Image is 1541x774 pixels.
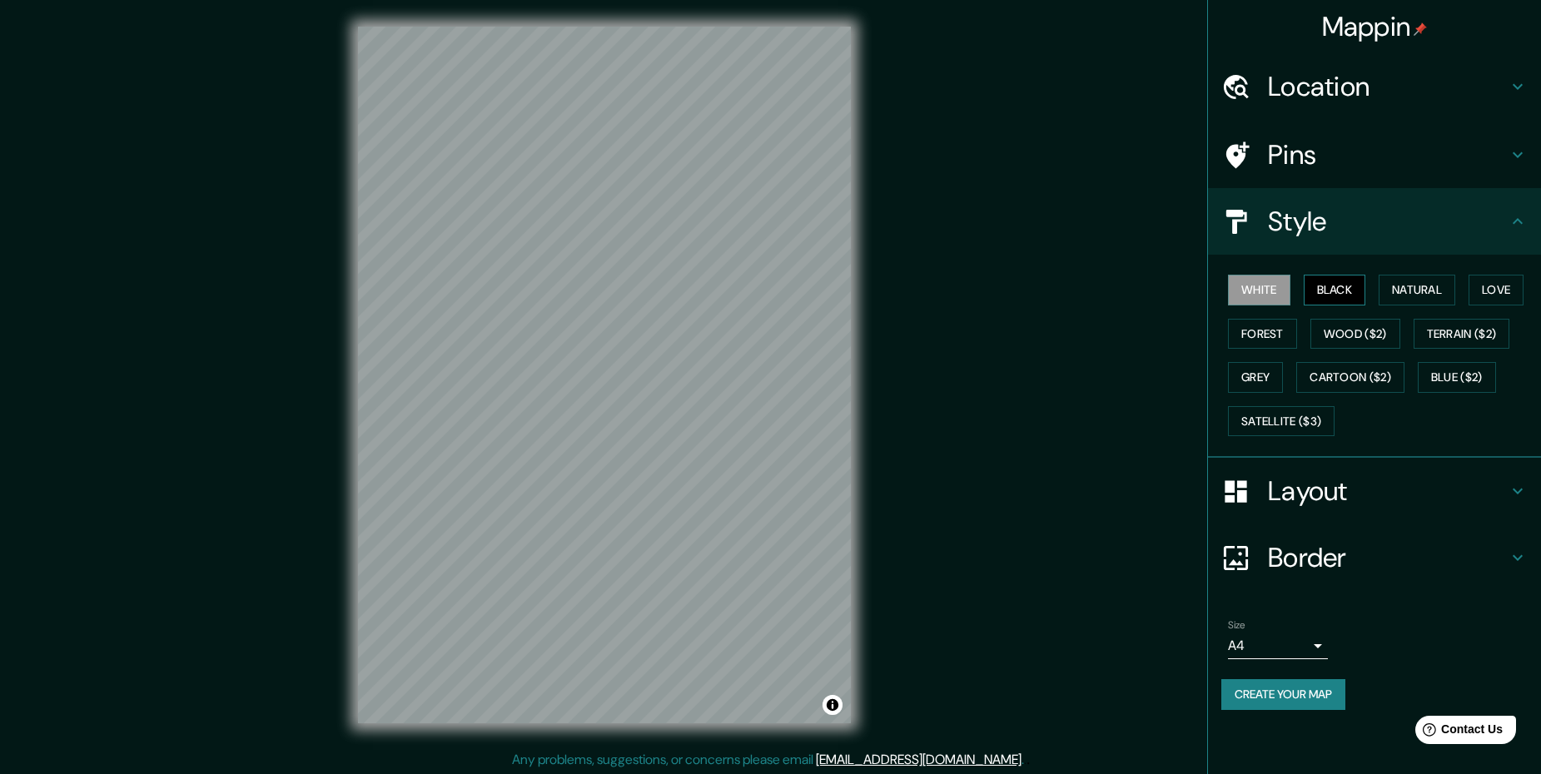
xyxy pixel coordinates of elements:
[1414,319,1510,350] button: Terrain ($2)
[1221,679,1345,710] button: Create your map
[1208,53,1541,120] div: Location
[1296,362,1404,393] button: Cartoon ($2)
[823,695,843,715] button: Toggle attribution
[816,751,1022,768] a: [EMAIL_ADDRESS][DOMAIN_NAME]
[1228,406,1335,437] button: Satellite ($3)
[1379,275,1455,305] button: Natural
[1024,750,1027,770] div: .
[1418,362,1496,393] button: Blue ($2)
[1268,138,1508,171] h4: Pins
[1228,319,1297,350] button: Forest
[1268,70,1508,103] h4: Location
[1268,541,1508,574] h4: Border
[1469,275,1524,305] button: Love
[1208,458,1541,524] div: Layout
[358,27,851,723] canvas: Map
[1208,122,1541,188] div: Pins
[1414,22,1427,36] img: pin-icon.png
[1393,709,1523,756] iframe: Help widget launcher
[1268,474,1508,508] h4: Layout
[1027,750,1030,770] div: .
[1268,205,1508,238] h4: Style
[1228,275,1290,305] button: White
[512,750,1024,770] p: Any problems, suggestions, or concerns please email .
[1322,10,1428,43] h4: Mappin
[1304,275,1366,305] button: Black
[1228,362,1283,393] button: Grey
[1208,188,1541,255] div: Style
[1228,633,1328,659] div: A4
[1208,524,1541,591] div: Border
[1228,618,1245,633] label: Size
[1310,319,1400,350] button: Wood ($2)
